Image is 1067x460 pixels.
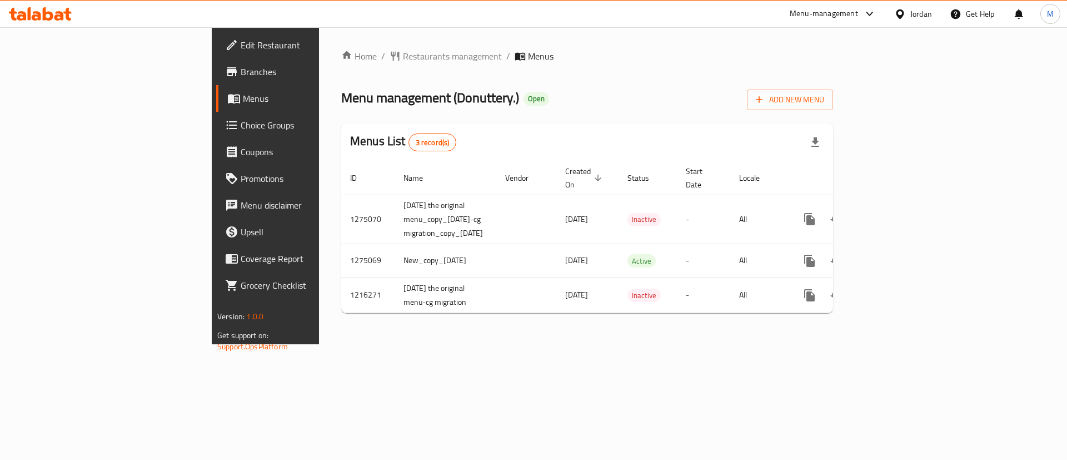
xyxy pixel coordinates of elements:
[350,171,371,185] span: ID
[241,225,381,239] span: Upsell
[823,206,850,233] button: Change Status
[910,8,932,20] div: Jordan
[241,118,381,132] span: Choice Groups
[686,165,717,191] span: Start Date
[528,50,554,63] span: Menus
[627,289,661,302] div: Inactive
[241,252,381,265] span: Coverage Report
[341,50,833,63] nav: breadcrumb
[565,212,588,226] span: [DATE]
[409,137,456,148] span: 3 record(s)
[403,50,502,63] span: Restaurants management
[216,32,390,58] a: Edit Restaurant
[796,282,823,309] button: more
[796,206,823,233] button: more
[523,94,549,103] span: Open
[823,248,850,274] button: Change Status
[395,195,496,244] td: [DATE] the original menu_copy_[DATE]-cg migration_copy_[DATE]
[790,7,858,21] div: Menu-management
[823,282,850,309] button: Change Status
[241,65,381,78] span: Branches
[627,171,664,185] span: Status
[241,199,381,212] span: Menu disclaimer
[217,339,288,354] a: Support.OpsPlatform
[505,171,543,185] span: Vendor
[390,50,502,63] a: Restaurants management
[395,244,496,278] td: New_copy_[DATE]
[395,278,496,313] td: [DATE] the original menu-cg migration
[565,165,605,191] span: Created On
[216,192,390,219] a: Menu disclaimer
[216,139,390,165] a: Coupons
[677,195,730,244] td: -
[787,161,912,195] th: Actions
[216,245,390,272] a: Coverage Report
[627,255,656,268] span: Active
[756,93,824,107] span: Add New Menu
[677,278,730,313] td: -
[217,328,268,343] span: Get support on:
[241,172,381,185] span: Promotions
[627,213,661,226] span: Inactive
[506,50,510,63] li: /
[730,278,787,313] td: All
[341,85,519,110] span: Menu management ( Donuttery. )
[730,244,787,278] td: All
[241,145,381,159] span: Coupons
[627,289,661,302] span: Inactive
[802,129,829,156] div: Export file
[341,161,912,313] table: enhanced table
[241,38,381,52] span: Edit Restaurant
[747,90,833,110] button: Add New Menu
[1047,8,1054,20] span: M
[216,165,390,192] a: Promotions
[216,219,390,245] a: Upsell
[243,92,381,105] span: Menus
[217,309,245,324] span: Version:
[523,92,549,106] div: Open
[216,272,390,299] a: Grocery Checklist
[796,248,823,274] button: more
[216,85,390,112] a: Menus
[241,279,381,292] span: Grocery Checklist
[350,133,456,151] h2: Menus List
[216,58,390,85] a: Branches
[565,288,588,302] span: [DATE]
[739,171,774,185] span: Locale
[216,112,390,139] a: Choice Groups
[403,171,437,185] span: Name
[408,133,457,151] div: Total records count
[677,244,730,278] td: -
[246,309,263,324] span: 1.0.0
[565,253,588,268] span: [DATE]
[730,195,787,244] td: All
